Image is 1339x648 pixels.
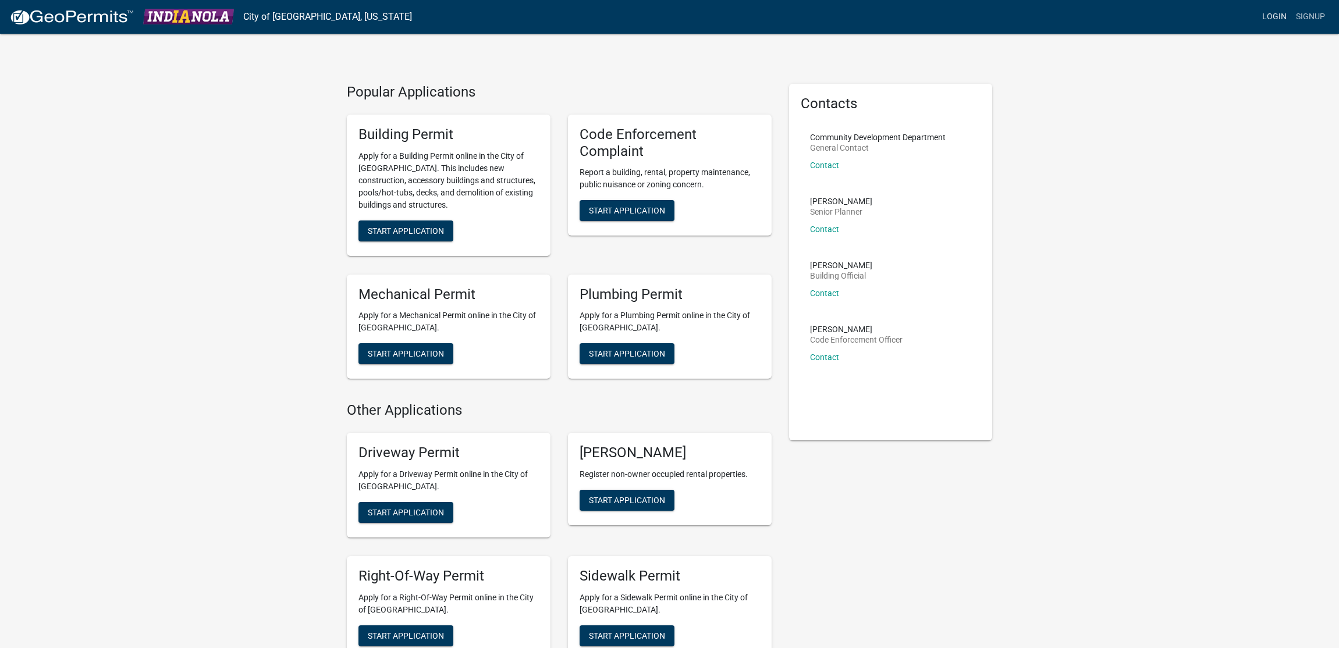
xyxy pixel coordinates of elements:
[810,161,839,170] a: Contact
[143,9,234,24] img: City of Indianola, Iowa
[589,631,665,640] span: Start Application
[580,286,760,303] h5: Plumbing Permit
[358,444,539,461] h5: Driveway Permit
[358,625,453,646] button: Start Application
[580,625,674,646] button: Start Application
[368,226,444,235] span: Start Application
[589,495,665,504] span: Start Application
[810,272,872,280] p: Building Official
[580,490,674,511] button: Start Application
[358,126,539,143] h5: Building Permit
[358,150,539,211] p: Apply for a Building Permit online in the City of [GEOGRAPHIC_DATA]. This includes new constructi...
[810,225,839,234] a: Contact
[358,343,453,364] button: Start Application
[580,592,760,616] p: Apply for a Sidewalk Permit online in the City of [GEOGRAPHIC_DATA].
[810,261,872,269] p: [PERSON_NAME]
[810,133,946,141] p: Community Development Department
[347,402,772,419] h4: Other Applications
[358,468,539,493] p: Apply for a Driveway Permit online in the City of [GEOGRAPHIC_DATA].
[358,502,453,523] button: Start Application
[347,84,772,101] h4: Popular Applications
[580,309,760,334] p: Apply for a Plumbing Permit online in the City of [GEOGRAPHIC_DATA].
[580,200,674,221] button: Start Application
[1258,6,1291,28] a: Login
[580,166,760,191] p: Report a building, rental, property maintenance, public nuisance or zoning concern.
[589,206,665,215] span: Start Application
[1291,6,1330,28] a: Signup
[358,220,453,241] button: Start Application
[358,286,539,303] h5: Mechanical Permit
[580,568,760,585] h5: Sidewalk Permit
[810,353,839,362] a: Contact
[368,631,444,640] span: Start Application
[580,343,674,364] button: Start Application
[580,126,760,160] h5: Code Enforcement Complaint
[801,95,981,112] h5: Contacts
[368,349,444,358] span: Start Application
[810,197,872,205] p: [PERSON_NAME]
[589,349,665,358] span: Start Application
[368,507,444,517] span: Start Application
[358,592,539,616] p: Apply for a Right-Of-Way Permit online in the City of [GEOGRAPHIC_DATA].
[580,468,760,480] p: Register non-owner occupied rental properties.
[358,309,539,334] p: Apply for a Mechanical Permit online in the City of [GEOGRAPHIC_DATA].
[243,7,412,27] a: City of [GEOGRAPHIC_DATA], [US_STATE]
[810,144,946,152] p: General Contact
[580,444,760,461] h5: [PERSON_NAME]
[358,568,539,585] h5: Right-Of-Way Permit
[810,325,903,333] p: [PERSON_NAME]
[810,336,903,344] p: Code Enforcement Officer
[810,208,872,216] p: Senior Planner
[810,289,839,298] a: Contact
